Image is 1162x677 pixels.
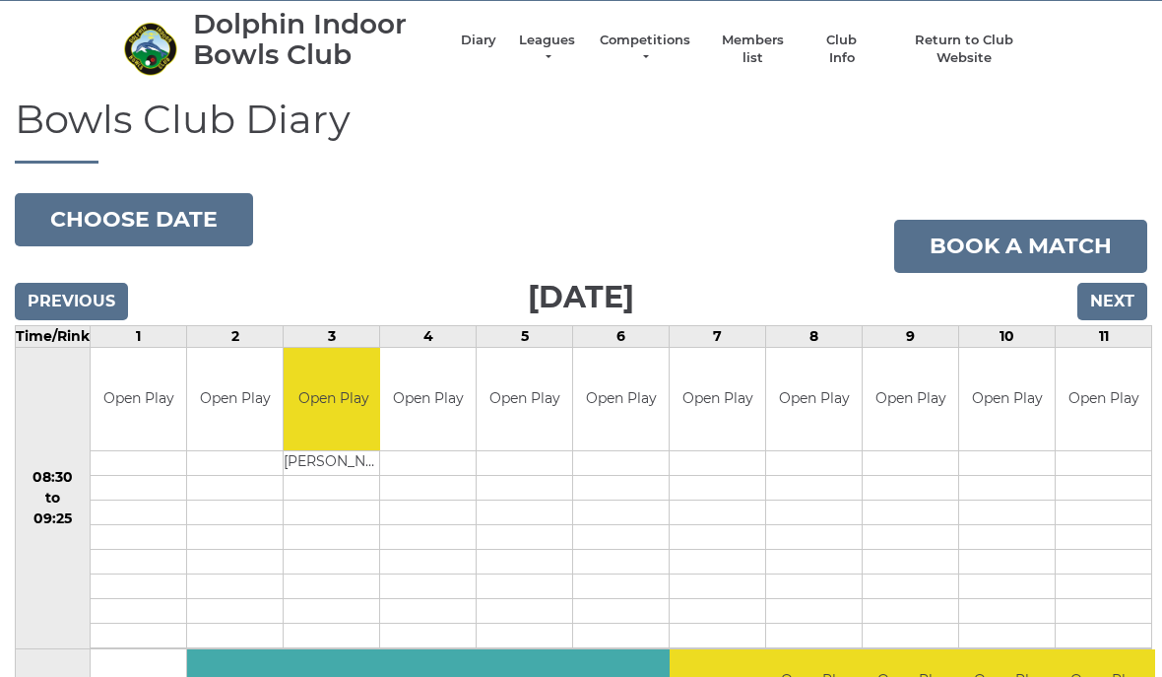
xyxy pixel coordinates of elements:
[573,349,669,452] td: Open Play
[187,349,283,452] td: Open Play
[894,221,1147,274] a: Book a match
[91,326,187,348] td: 1
[284,452,383,477] td: [PERSON_NAME]
[461,33,496,50] a: Diary
[16,348,91,650] td: 08:30 to 09:25
[766,326,863,348] td: 8
[193,10,441,71] div: Dolphin Indoor Bowls Club
[123,23,177,77] img: Dolphin Indoor Bowls Club
[187,326,284,348] td: 2
[890,33,1039,68] a: Return to Club Website
[380,326,477,348] td: 4
[863,349,958,452] td: Open Play
[598,33,692,68] a: Competitions
[711,33,793,68] a: Members list
[516,33,578,68] a: Leagues
[380,349,476,452] td: Open Play
[863,326,959,348] td: 9
[16,326,91,348] td: Time/Rink
[1056,326,1152,348] td: 11
[959,349,1055,452] td: Open Play
[91,349,186,452] td: Open Play
[477,326,573,348] td: 5
[1077,284,1147,321] input: Next
[670,326,766,348] td: 7
[670,349,765,452] td: Open Play
[284,326,380,348] td: 3
[959,326,1056,348] td: 10
[284,349,383,452] td: Open Play
[15,194,253,247] button: Choose date
[766,349,862,452] td: Open Play
[15,284,128,321] input: Previous
[15,99,1147,165] h1: Bowls Club Diary
[1056,349,1151,452] td: Open Play
[573,326,670,348] td: 6
[477,349,572,452] td: Open Play
[813,33,871,68] a: Club Info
